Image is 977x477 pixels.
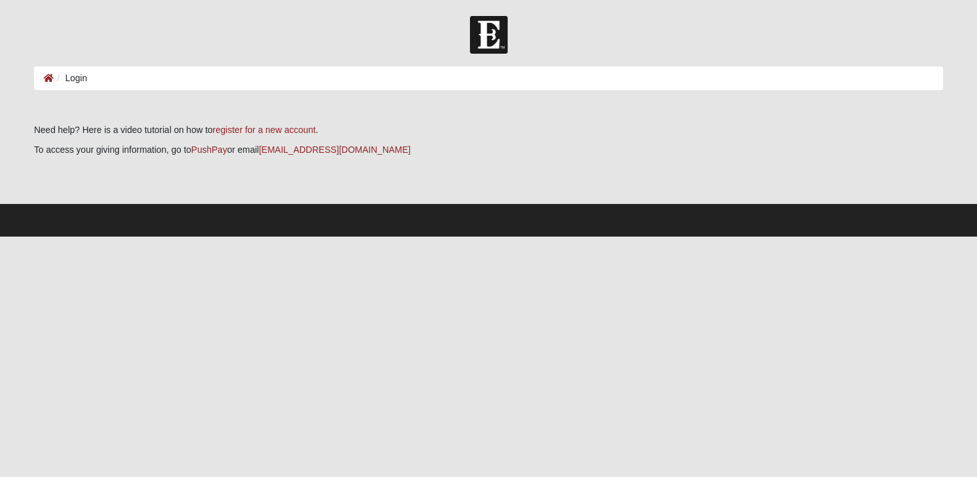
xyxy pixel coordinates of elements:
p: Need help? Here is a video tutorial on how to . [34,123,943,137]
li: Login [54,72,87,85]
a: PushPay [191,145,227,155]
p: To access your giving information, go to or email [34,143,943,157]
img: Church of Eleven22 Logo [470,16,508,54]
a: register for a new account [213,125,316,135]
a: [EMAIL_ADDRESS][DOMAIN_NAME] [259,145,410,155]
